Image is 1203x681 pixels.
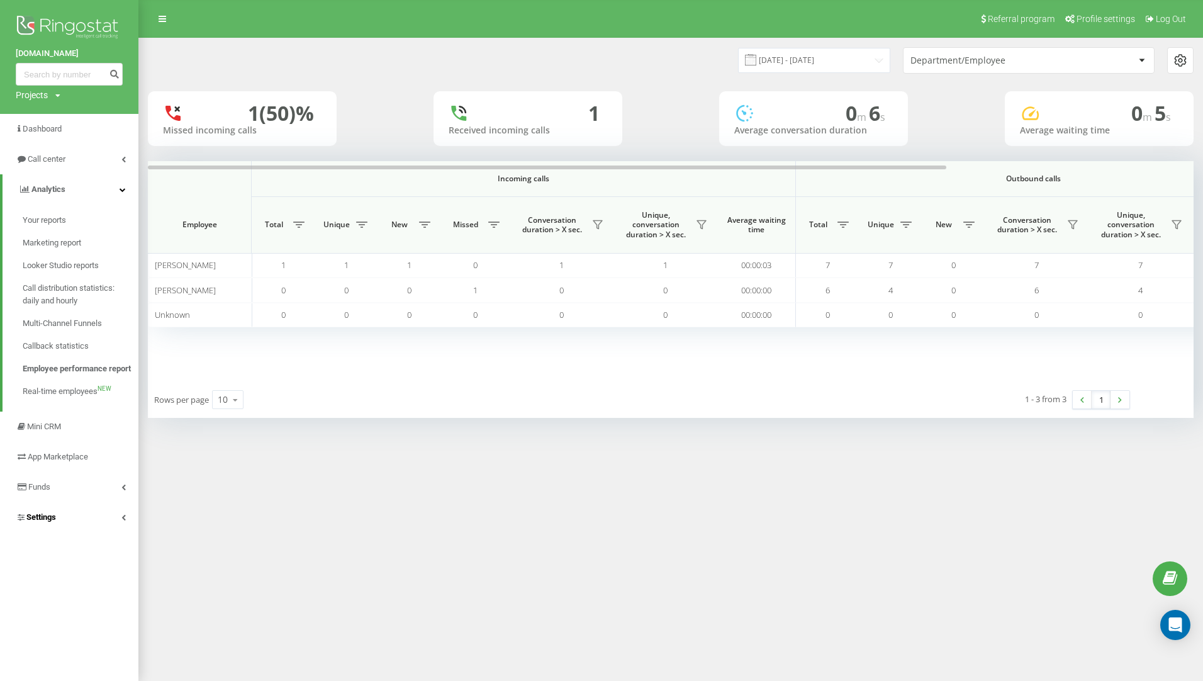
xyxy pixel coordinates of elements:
span: Unique [865,220,897,230]
span: m [857,110,869,124]
td: 00:00:03 [717,253,796,278]
span: 0 [951,284,956,296]
div: 1 - 3 from 3 [1025,393,1066,405]
a: Multi-Channel Funnels [23,312,138,335]
span: 4 [1138,284,1143,296]
a: Looker Studio reports [23,254,138,277]
td: 00:00:00 [717,278,796,302]
a: 1 [1092,391,1111,408]
span: Real-time employees [23,385,98,398]
span: 0 [473,259,478,271]
span: 4 [888,284,893,296]
span: 0 [559,284,564,296]
span: App Marketplace [28,452,88,461]
a: Callback statistics [23,335,138,357]
span: Settings [26,512,56,522]
span: Dashboard [23,124,62,133]
span: Multi-Channel Funnels [23,317,102,330]
a: Analytics [3,174,138,205]
span: Analytics [31,184,65,194]
span: 0 [1138,309,1143,320]
span: Employee [159,220,240,230]
a: [DOMAIN_NAME] [16,47,123,60]
div: 1 (50)% [248,101,314,125]
span: Unique [321,220,352,230]
span: Unknown [155,309,190,320]
span: 6 [825,284,830,296]
span: 1 [344,259,349,271]
input: Search by number [16,63,123,86]
span: s [880,110,885,124]
span: 0 [846,99,869,127]
span: Rows per page [154,394,209,405]
div: Missed incoming calls [163,125,322,136]
span: 0 [1034,309,1039,320]
span: 0 [407,284,411,296]
div: Average waiting time [1020,125,1178,136]
span: New [384,220,415,230]
span: Profile settings [1077,14,1135,24]
img: Ringostat logo [16,13,123,44]
a: Employee performance report [23,357,138,380]
div: Department/Employee [910,55,1061,66]
span: Callback statistics [23,340,89,352]
a: Real-time employeesNEW [23,380,138,403]
span: 0 [951,259,956,271]
span: 7 [888,259,893,271]
span: Conversation duration > Х sec. [516,215,588,235]
span: 1 [281,259,286,271]
span: 0 [825,309,830,320]
span: 0 [663,284,668,296]
span: 6 [869,99,885,127]
span: 7 [825,259,830,271]
span: Unique, conversation duration > Х sec. [620,210,692,240]
span: 0 [407,309,411,320]
span: [PERSON_NAME] [155,259,216,271]
span: Incoming calls [284,174,763,184]
div: Open Intercom Messenger [1160,610,1190,640]
span: 0 [281,284,286,296]
span: 0 [473,309,478,320]
span: m [1143,110,1155,124]
span: 1 [663,259,668,271]
span: 0 [888,309,893,320]
div: Projects [16,89,48,101]
td: 00:00:00 [717,303,796,327]
div: 10 [218,393,228,406]
span: New [928,220,960,230]
span: 1 [559,259,564,271]
span: 0 [559,309,564,320]
span: 0 [951,309,956,320]
span: 5 [1155,99,1171,127]
a: Marketing report [23,232,138,254]
span: 1 [407,259,411,271]
span: 0 [663,309,668,320]
span: Call center [28,154,65,164]
span: Log Out [1156,14,1186,24]
span: 0 [344,284,349,296]
span: Employee performance report [23,363,131,375]
span: [PERSON_NAME] [155,284,216,296]
a: Your reports [23,209,138,232]
span: Missed [447,220,484,230]
span: Average waiting time [727,215,786,235]
span: Your reports [23,214,66,227]
span: 1 [473,284,478,296]
span: Unique, conversation duration > Х sec. [1095,210,1167,240]
span: Referral program [988,14,1055,24]
span: Funds [28,482,50,492]
a: Call distribution statistics: daily and hourly [23,277,138,312]
div: 1 [588,101,600,125]
span: 0 [281,309,286,320]
span: Looker Studio reports [23,259,99,272]
span: 6 [1034,284,1039,296]
span: Conversation duration > Х sec. [991,215,1063,235]
span: Mini CRM [27,422,61,431]
span: 7 [1138,259,1143,271]
span: Marketing report [23,237,81,249]
span: Total [258,220,289,230]
div: Received incoming calls [449,125,607,136]
span: 7 [1034,259,1039,271]
span: 0 [1131,99,1155,127]
div: Average conversation duration [734,125,893,136]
